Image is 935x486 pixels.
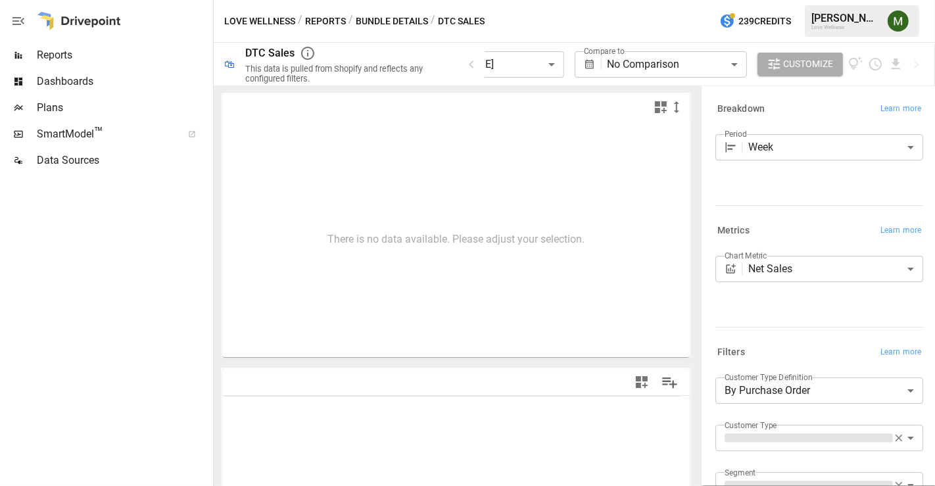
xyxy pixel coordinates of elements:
div: By Purchase Order [715,377,923,404]
span: Plans [37,100,210,116]
button: Love Wellness [224,13,295,30]
div: 🛍 [224,58,235,70]
button: Manage Columns [655,368,684,397]
div: No Comparison [607,51,746,78]
button: Download report [888,57,903,72]
span: Learn more [880,346,921,359]
h6: Filters [717,345,745,360]
div: [DATE] - [DATE] [424,51,563,78]
span: 239 Credits [738,13,791,30]
div: This data is pulled from Shopify and reflects any configured filters. [245,64,448,84]
div: [PERSON_NAME] [811,12,880,24]
div: / [431,13,435,30]
button: Customize [757,53,843,76]
button: Reports [305,13,346,30]
div: Net Sales [748,256,923,282]
span: Learn more [880,103,921,116]
span: Reports [37,47,210,63]
span: Learn more [880,224,921,237]
div: There is no data available. Please adjust your selection. [327,233,585,245]
label: Period [725,128,747,139]
span: ™ [94,124,103,141]
label: Compare to [584,45,625,57]
label: Customer Type [725,420,777,431]
label: Customer Type Definition [725,372,813,383]
div: Week [748,134,923,160]
div: / [298,13,302,30]
span: Dashboards [37,74,210,89]
button: 239Credits [714,9,796,34]
label: Chart Metric [725,250,767,261]
span: SmartModel [37,126,174,142]
h6: Breakdown [717,102,765,116]
div: DTC Sales [245,47,295,59]
h6: Metrics [717,224,750,238]
div: / [348,13,353,30]
span: Data Sources [37,153,210,168]
button: Schedule report [868,57,883,72]
div: Love Wellness [811,24,880,30]
label: Segment [725,467,755,478]
button: Meredith Lacasse [880,3,917,39]
img: Meredith Lacasse [888,11,909,32]
button: Bundle Details [356,13,428,30]
span: Customize [784,56,834,72]
button: View documentation [848,53,863,76]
